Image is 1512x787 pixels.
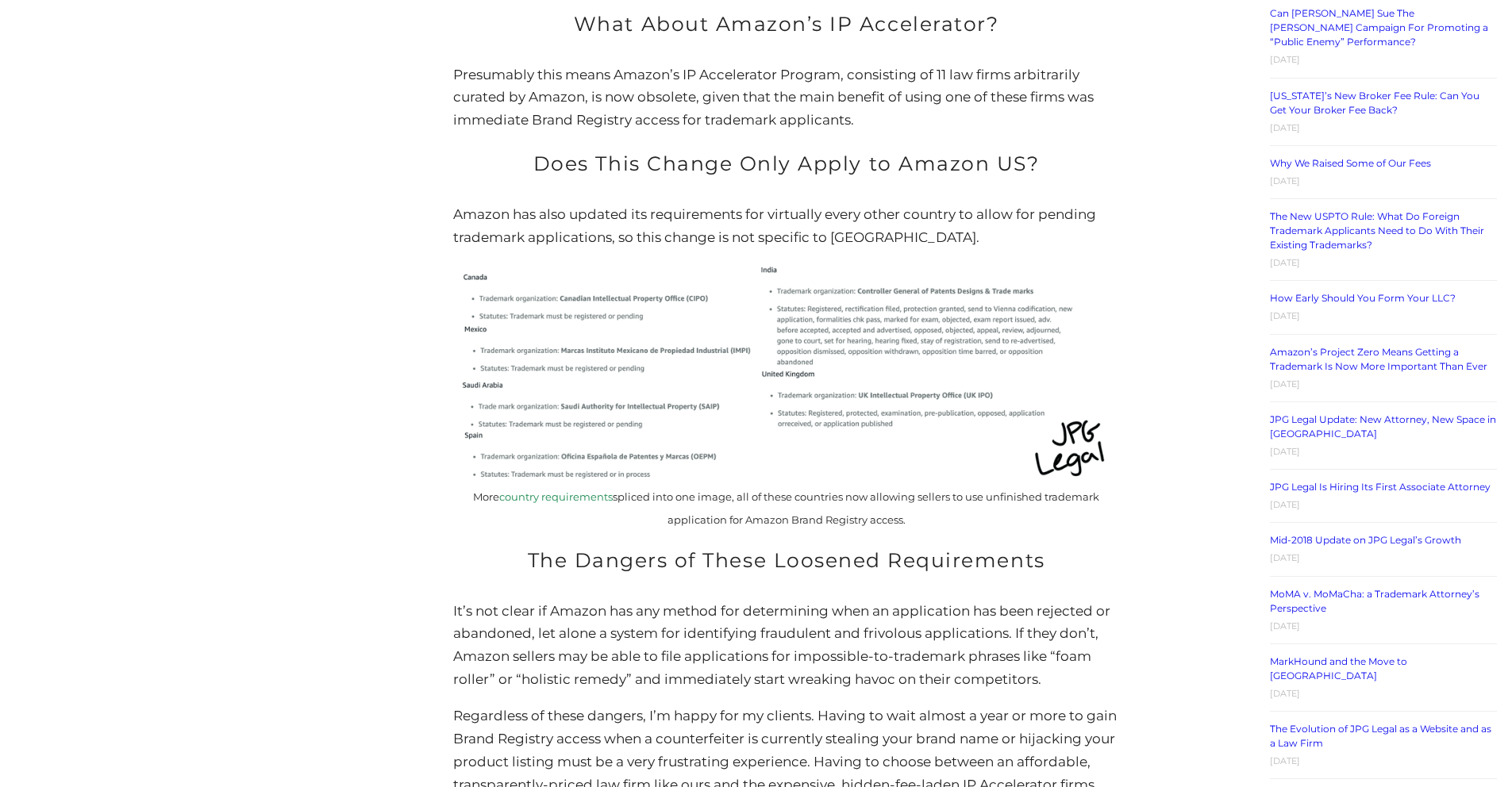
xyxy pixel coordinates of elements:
a: The New USPTO Rule: What Do Foreign Trademark Applicants Need to Do With Their Existing Trademarks? [1270,210,1484,251]
a: [US_STATE]’s New Broker Fee Rule: Can You Get Your Broker Fee Back? [1270,90,1479,116]
p: Presumably this means Amazon’s IP Accelerator Program, consisting of 11 law firms arbitrarily cur... [453,63,1118,132]
time: [DATE] [1270,499,1300,510]
h2: The Dangers of These Loosened Requirements [453,542,1118,580]
img: Amazon Brand Registry country requirements page screenshot. [453,263,1118,481]
time: [DATE] [1270,175,1300,186]
a: Can [PERSON_NAME] Sue The [PERSON_NAME] Campaign For Promoting a “Public Enemy” Performance? [1270,7,1488,48]
time: [DATE] [1270,688,1300,699]
time: [DATE] [1270,310,1300,321]
a: Mid-2018 Update on JPG Legal’s Growth [1270,534,1461,546]
time: [DATE] [1270,122,1300,133]
time: [DATE] [1270,620,1300,632]
time: [DATE] [1270,378,1300,390]
a: The Evolution of JPG Legal as a Website and as a Law Firm [1270,723,1491,749]
a: How Early Should You Form Your LLC? [1270,292,1456,304]
h2: What About Amazon’s IP Accelerator? [453,6,1118,44]
a: Why We Raised Some of Our Fees [1270,157,1431,169]
a: JPG Legal Update: New Attorney, New Space in [GEOGRAPHIC_DATA] [1270,413,1496,440]
figcaption: More spliced into one image, all of these countries now allowing sellers to use unfinished tradem... [453,486,1118,532]
p: It’s not clear if Amazon has any method for determining when an application has been rejected or ... [453,600,1118,692]
time: [DATE] [1270,446,1300,457]
a: MoMA v. MoMaCha: a Trademark Attorney’s Perspective [1270,588,1479,614]
time: [DATE] [1270,54,1300,65]
time: [DATE] [1270,552,1300,563]
p: Amazon has also updated its requirements for virtually every other country to allow for pending t... [453,203,1118,249]
time: [DATE] [1270,257,1300,268]
h2: Does This Change Only Apply to Amazon US? [453,145,1118,183]
a: MarkHound and the Move to [GEOGRAPHIC_DATA] [1270,655,1407,681]
a: JPG Legal Is Hiring Its First Associate Attorney [1270,481,1491,493]
time: [DATE] [1270,755,1300,766]
a: country requirements [499,490,613,503]
a: Amazon’s Project Zero Means Getting a Trademark Is Now More Important Than Ever [1270,346,1487,372]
